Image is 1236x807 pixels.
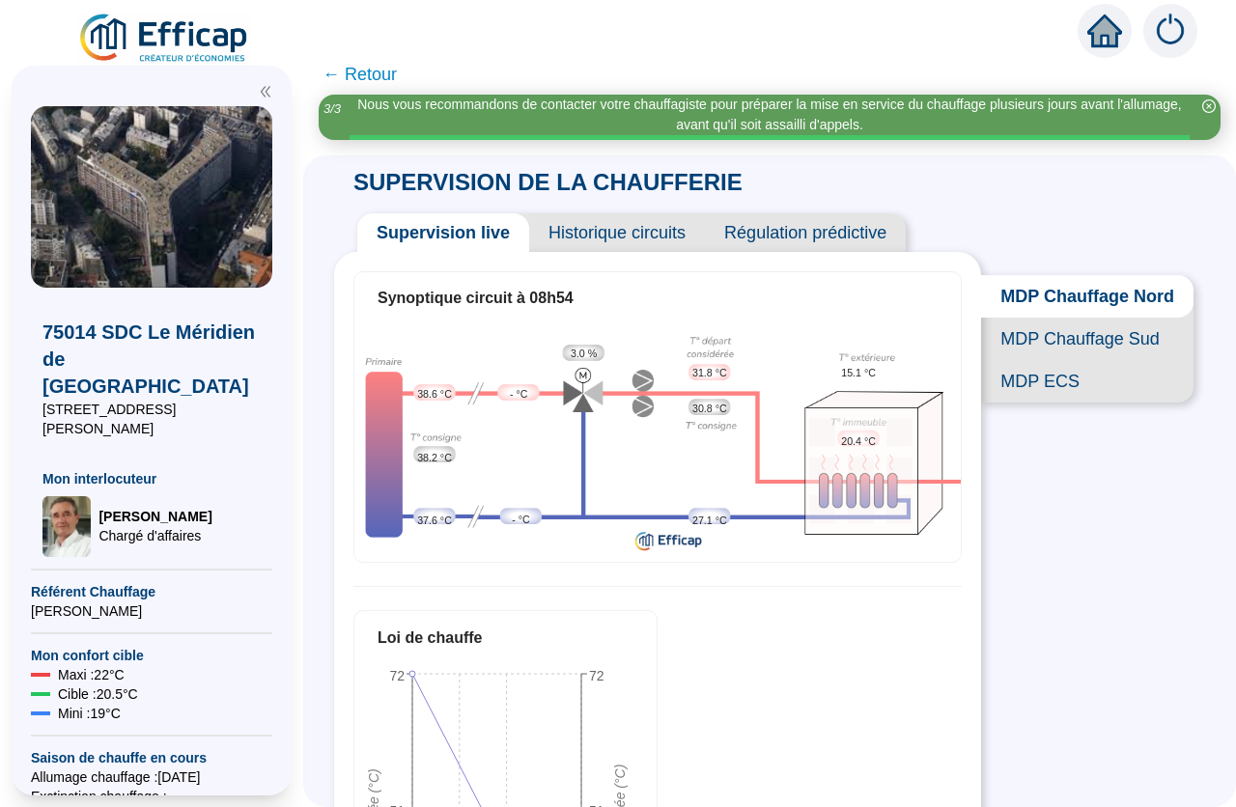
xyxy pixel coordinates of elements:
[378,287,938,310] div: Synoptique circuit à 08h54
[98,507,211,526] span: [PERSON_NAME]
[692,365,727,380] span: 31.8 °C
[31,601,272,621] span: [PERSON_NAME]
[512,512,529,527] span: - °C
[357,213,529,252] span: Supervision live
[389,668,405,683] tspan: 72
[692,401,727,416] span: 30.8 °C
[42,496,91,558] img: Chargé d'affaires
[378,626,633,650] div: Loi de chauffe
[981,360,1194,403] span: MDP ECS
[692,513,727,528] span: 27.1 °C
[31,646,272,665] span: Mon confort cible
[529,213,705,252] span: Historique circuits
[571,346,597,361] span: 3.0 %
[981,275,1194,318] span: MDP Chauffage Nord
[350,95,1190,135] div: Nous vous recommandons de contacter votre chauffagiste pour préparer la mise en service du chauff...
[42,319,261,400] span: 75014 SDC Le Méridien de [GEOGRAPHIC_DATA]
[841,365,876,380] span: 15.1 °C
[31,748,272,767] span: Saison de chauffe en cours
[1087,14,1122,48] span: home
[417,450,452,465] span: 38.2 °C
[354,325,961,556] div: Synoptique
[334,169,762,195] span: SUPERVISION DE LA CHAUFFERIE
[259,85,272,98] span: double-left
[98,526,211,545] span: Chargé d'affaires
[589,668,604,683] tspan: 72
[58,665,125,684] span: Maxi : 22 °C
[58,684,138,704] span: Cible : 20.5 °C
[705,213,906,252] span: Régulation prédictive
[31,582,272,601] span: Référent Chauffage
[417,386,452,402] span: 38.6 °C
[31,767,272,787] span: Allumage chauffage : [DATE]
[510,386,527,402] span: - °C
[77,12,252,66] img: efficap energie logo
[354,325,961,556] img: circuit-supervision.724c8d6b72cc0638e748.png
[1143,4,1197,58] img: alerts
[417,513,452,528] span: 37.6 °C
[42,469,261,488] span: Mon interlocuteur
[323,101,341,116] i: 3 / 3
[1202,99,1216,113] span: close-circle
[58,704,121,723] span: Mini : 19 °C
[31,787,272,806] span: Exctinction chauffage : --
[42,400,261,438] span: [STREET_ADDRESS][PERSON_NAME]
[981,318,1194,360] span: MDP Chauffage Sud
[323,61,397,88] span: ← Retour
